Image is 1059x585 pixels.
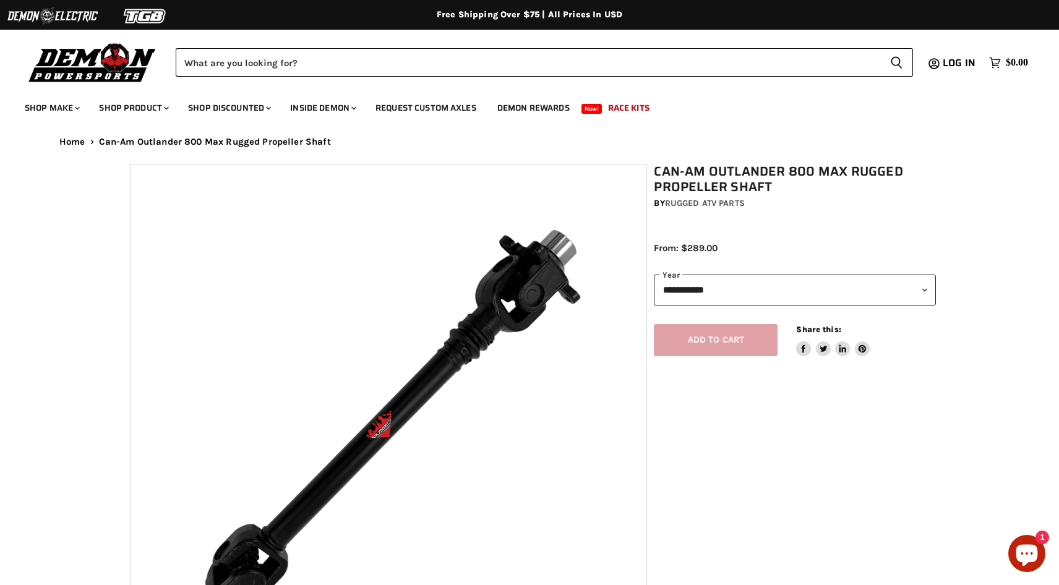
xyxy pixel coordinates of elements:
[581,104,602,114] span: New!
[25,40,160,84] img: Demon Powersports
[15,95,87,121] a: Shop Make
[35,9,1024,20] div: Free Shipping Over $75 | All Prices In USD
[176,48,913,77] form: Product
[99,4,192,28] img: TGB Logo 2
[366,95,486,121] a: Request Custom Axles
[654,197,936,210] div: by
[796,324,870,357] aside: Share this:
[488,95,579,121] a: Demon Rewards
[880,48,913,77] button: Search
[99,137,331,147] span: Can-Am Outlander 800 Max Rugged Propeller Shaft
[35,137,1024,147] nav: Breadcrumbs
[176,48,880,77] input: Search
[1006,57,1028,69] span: $0.00
[654,164,936,195] h1: Can-Am Outlander 800 Max Rugged Propeller Shaft
[943,55,975,70] span: Log in
[983,54,1034,72] a: $0.00
[281,95,364,121] a: Inside Demon
[90,95,176,121] a: Shop Product
[796,325,841,334] span: Share this:
[599,95,659,121] a: Race Kits
[59,137,85,147] a: Home
[179,95,278,121] a: Shop Discounted
[1005,535,1049,575] inbox-online-store-chat: Shopify online store chat
[665,198,745,208] a: Rugged ATV Parts
[937,58,983,69] a: Log in
[654,242,718,254] span: From: $289.00
[6,4,99,28] img: Demon Electric Logo 2
[15,90,1025,121] ul: Main menu
[654,275,936,305] select: year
